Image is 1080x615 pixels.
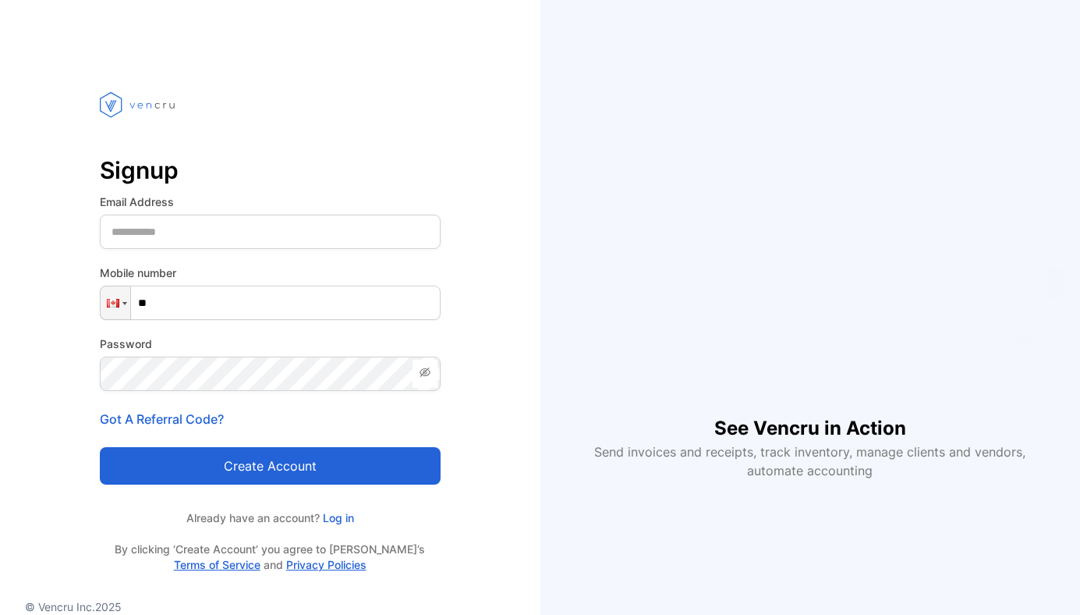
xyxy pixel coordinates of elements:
label: Email Address [100,194,441,210]
p: Got A Referral Code? [100,410,441,428]
label: Mobile number [100,265,441,281]
p: Signup [100,151,441,189]
a: Privacy Policies [286,558,366,571]
p: By clicking ‘Create Account’ you agree to [PERSON_NAME]’s and [100,542,441,573]
p: Send invoices and receipts, track inventory, manage clients and vendors, automate accounting [586,443,1035,480]
button: Create account [100,447,441,485]
div: Canada: + 1 [101,286,130,319]
iframe: YouTube video player [594,135,1026,389]
p: Already have an account? [100,510,441,526]
img: vencru logo [100,62,178,147]
label: Password [100,336,441,352]
a: Terms of Service [174,558,260,571]
h1: See Vencru in Action [714,389,906,443]
a: Log in [320,511,354,524]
